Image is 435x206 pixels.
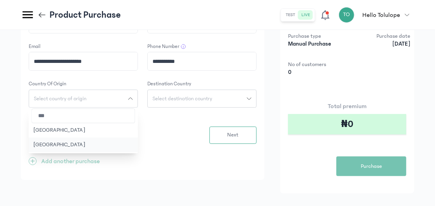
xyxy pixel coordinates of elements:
label: Country of origin [29,80,66,88]
button: test [283,10,298,20]
p: Hello Tolulope [362,10,400,20]
p: 0 [288,68,349,76]
label: Email [29,43,40,51]
div: ₦0 [288,114,406,134]
button: Select destination country [147,90,257,108]
button: Purchase [336,156,406,176]
p: Purchase date [350,32,411,40]
p: No of customers [288,61,349,68]
button: +Add another purchase [29,156,100,166]
button: Select country of origin [29,90,138,108]
label: Phone Number [147,43,179,51]
p: Add another purchase [41,156,100,166]
button: Next [209,127,257,144]
span: + [29,157,37,165]
label: Destination country [147,80,191,88]
button: live [298,10,313,20]
span: Next [228,131,239,139]
button: [GEOGRAPHIC_DATA] [29,138,138,152]
span: Select country of origin [29,96,91,101]
p: Product Purchase [50,9,121,21]
span: Purchase [361,162,382,171]
button: TOHello Tolulope [339,7,414,23]
button: [GEOGRAPHIC_DATA] [29,123,138,138]
p: Manual Purchase [288,40,349,48]
p: Purchase type [288,32,349,40]
div: TO [339,7,354,23]
p: Total premium [288,101,406,111]
p: [DATE] [350,40,411,48]
span: Select destination country [148,96,217,101]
